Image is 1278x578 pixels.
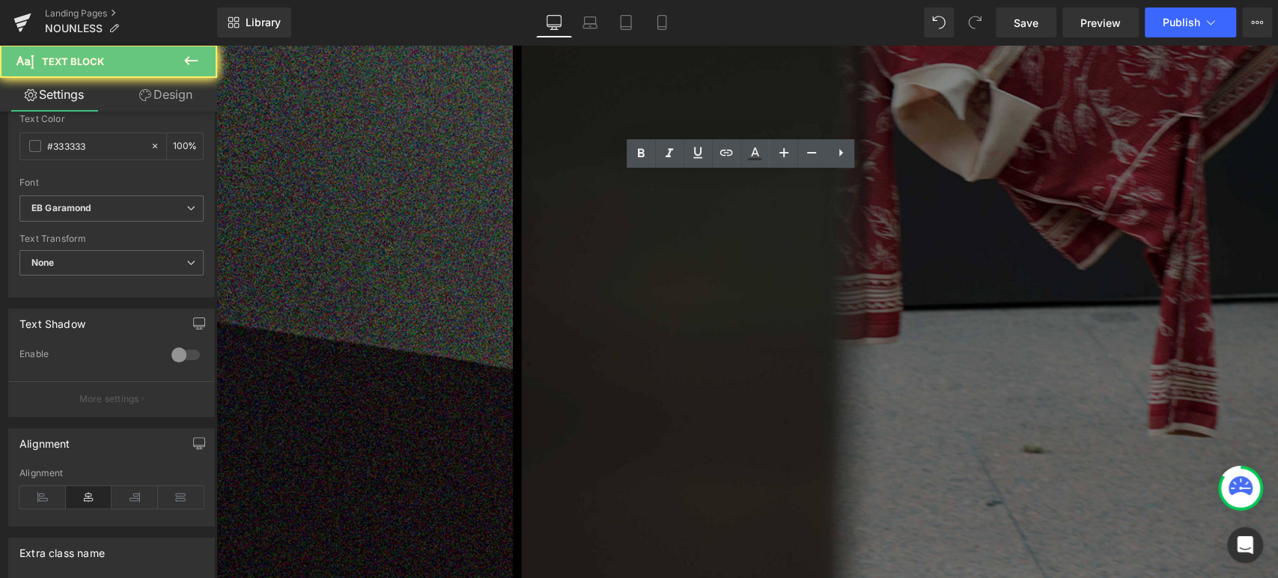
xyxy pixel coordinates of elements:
a: Design [112,78,220,112]
div: % [167,133,203,159]
p: More settings [79,392,139,406]
span: Publish [1163,16,1200,28]
div: Text Shadow [19,309,85,330]
div: Alignment [19,429,70,450]
div: Font [19,177,204,188]
b: None [31,257,55,268]
div: Extra class name [19,538,105,559]
div: Enable [19,348,156,364]
div: Text Color [19,114,204,124]
a: Landing Pages [45,7,217,19]
span: NOUNLESS [45,22,103,34]
input: Color [47,138,143,154]
button: More settings [9,381,214,416]
i: EB Garamond [31,202,92,215]
button: More [1242,7,1272,37]
button: Redo [960,7,990,37]
a: Desktop [536,7,572,37]
span: Save [1014,15,1038,31]
button: Publish [1145,7,1236,37]
div: Alignment [19,468,204,478]
a: Laptop [572,7,608,37]
span: Preview [1080,15,1121,31]
a: Preview [1062,7,1139,37]
a: Tablet [608,7,644,37]
a: Mobile [644,7,680,37]
span: Library [246,16,281,29]
button: Undo [924,7,954,37]
div: Text Transform [19,234,204,244]
span: Text Block [42,55,104,67]
a: New Library [217,7,291,37]
div: Open Intercom Messenger [1227,527,1263,563]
